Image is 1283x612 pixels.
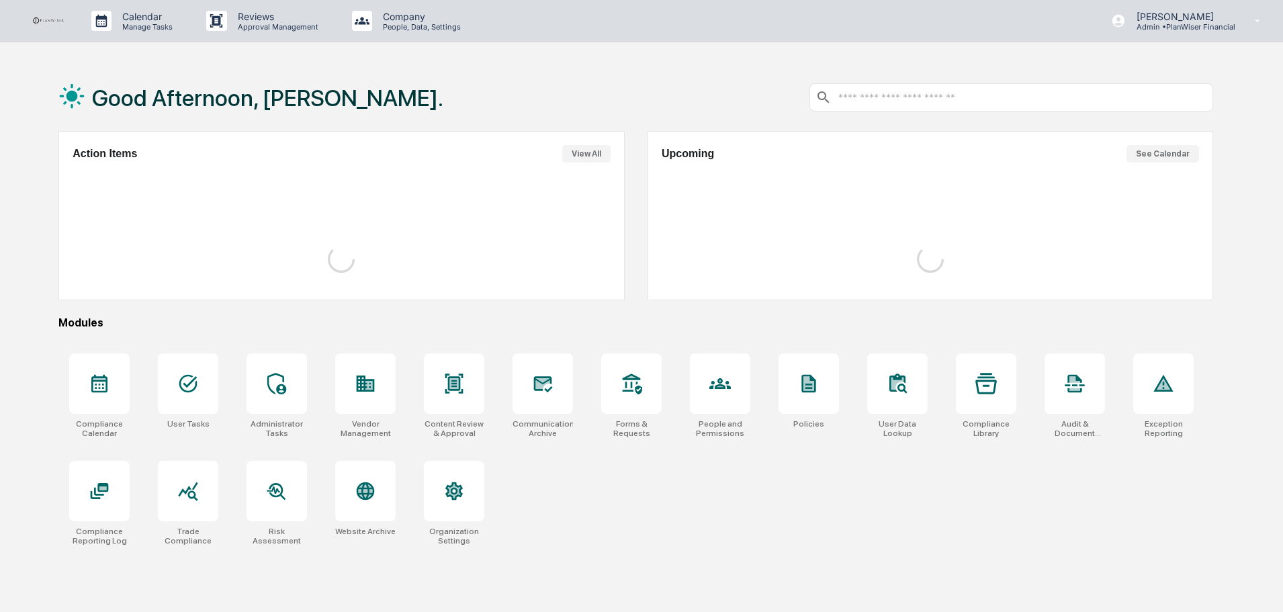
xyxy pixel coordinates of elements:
p: Approval Management [227,22,325,32]
img: logo [32,17,64,25]
p: Manage Tasks [112,22,179,32]
div: Trade Compliance [158,527,218,545]
h2: Action Items [73,148,137,160]
div: Forms & Requests [601,419,662,438]
div: People and Permissions [690,419,750,438]
div: User Data Lookup [867,419,928,438]
div: Administrator Tasks [247,419,307,438]
p: Company [372,11,468,22]
div: Compliance Reporting Log [69,527,130,545]
div: Modules [58,316,1213,329]
div: Risk Assessment [247,527,307,545]
p: [PERSON_NAME] [1126,11,1235,22]
div: Audit & Document Logs [1045,419,1105,438]
button: View All [562,145,611,163]
div: Policies [793,419,824,429]
div: Vendor Management [335,419,396,438]
div: Organization Settings [424,527,484,545]
p: Calendar [112,11,179,22]
div: User Tasks [167,419,210,429]
p: Reviews [227,11,325,22]
p: Admin • PlanWiser Financial [1126,22,1235,32]
div: Communications Archive [513,419,573,438]
p: People, Data, Settings [372,22,468,32]
div: Compliance Calendar [69,419,130,438]
button: See Calendar [1126,145,1199,163]
div: Compliance Library [956,419,1016,438]
h1: Good Afternoon, [PERSON_NAME]. [92,85,443,112]
div: Exception Reporting [1133,419,1194,438]
div: Website Archive [335,527,396,536]
div: Content Review & Approval [424,419,484,438]
h2: Upcoming [662,148,714,160]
